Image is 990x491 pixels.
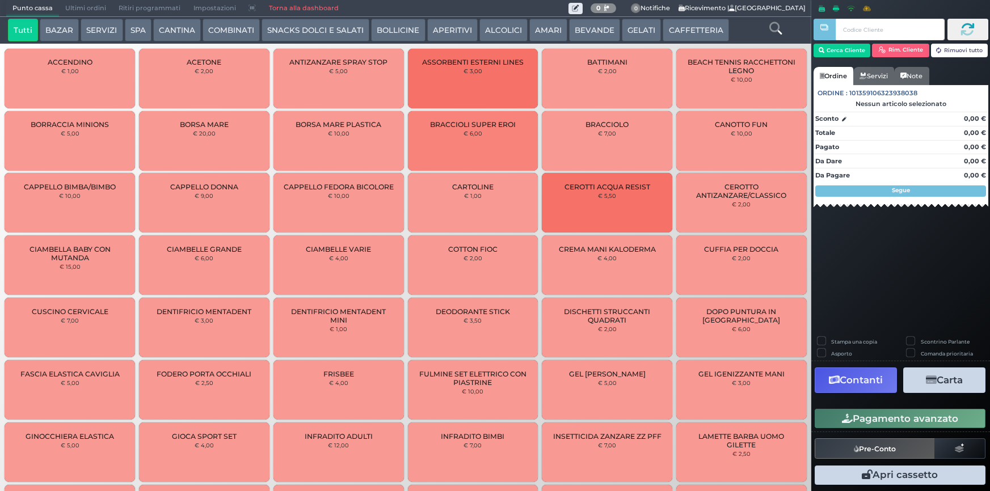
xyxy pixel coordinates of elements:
[596,4,601,12] b: 0
[815,409,985,428] button: Pagamento avanzato
[732,255,751,261] small: € 2,00
[31,120,109,129] span: BORRACCIA MINIONS
[686,58,797,75] span: BEACH TENNIS RACCHETTONI LEGNO
[329,67,348,74] small: € 5,00
[284,183,394,191] span: CAPPELLO FEDORA BICOLORE
[464,67,482,74] small: € 3,00
[48,58,92,66] span: ACCENDINO
[195,379,213,386] small: € 2,50
[283,307,394,324] span: DENTIFRICIO MENTADENT MINI
[195,255,213,261] small: € 6,00
[831,338,877,345] label: Stampa una copia
[731,76,752,83] small: € 10,00
[441,432,504,441] span: INFRADITO BIMBI
[598,325,617,332] small: € 2,00
[964,115,986,122] strong: 0,00 €
[598,67,617,74] small: € 2,00
[40,19,79,41] button: BAZAR
[328,130,349,137] small: € 10,00
[20,370,120,378] span: FASCIA ELASTICA CAVIGLIA
[187,1,242,16] span: Impostazioni
[153,19,201,41] button: CANTINA
[849,88,917,98] span: 101359106323938038
[59,1,112,16] span: Ultimi ordini
[157,307,251,316] span: DENTIFRICIO MENTADENT
[329,255,348,261] small: € 4,00
[569,19,620,41] button: BEVANDE
[81,19,123,41] button: SERVIZI
[305,432,373,441] span: INFRADITO ADULTI
[59,192,81,199] small: € 10,00
[167,245,242,253] span: CIAMBELLE GRANDE
[330,325,347,332] small: € 1,00
[172,432,237,441] span: GIOCA SPORT SET
[731,130,752,137] small: € 10,00
[195,442,214,448] small: € 4,00
[686,432,797,449] span: LAMETTE BARBA UOMO GILETTE
[112,1,187,16] span: Ritiri programmati
[448,245,498,253] span: COTTON FIOC
[872,44,929,57] button: Rim. Cliente
[262,19,369,41] button: SNACKS DOLCI E SALATI
[187,58,221,66] span: ACETONE
[262,1,344,16] a: Torna alla dashboard
[422,58,524,66] span: ASSORBENTI ESTERNI LINES
[732,201,751,208] small: € 2,00
[598,192,616,199] small: € 5,50
[964,143,986,151] strong: 0,00 €
[585,120,629,129] span: BRACCIOLO
[815,143,839,151] strong: Pagato
[203,19,260,41] button: COMBINATI
[964,171,986,179] strong: 0,00 €
[815,367,897,393] button: Contanti
[61,67,79,74] small: € 1,00
[371,19,425,41] button: BOLLICINE
[622,19,661,41] button: GELATI
[894,67,929,85] a: Note
[306,245,371,253] span: CIAMBELLE VARIE
[430,120,516,129] span: BRACCIOLI SUPER EROI
[814,100,988,108] div: Nessun articolo selezionato
[892,187,910,194] strong: Segue
[436,307,510,316] span: DEODORANTE STICK
[818,88,848,98] span: Ordine :
[921,338,970,345] label: Scontrino Parlante
[157,370,251,378] span: FODERO PORTA OCCHIALI
[815,114,839,124] strong: Sconto
[32,307,108,316] span: CUSCINO CERVICALE
[598,379,617,386] small: € 5,00
[853,67,894,85] a: Servizi
[698,370,785,378] span: GEL IGENIZZANTE MANI
[921,350,973,357] label: Comanda prioritaria
[715,120,768,129] span: CANOTTO FUN
[815,438,935,459] button: Pre-Conto
[815,465,985,485] button: Apri cassetto
[14,245,125,262] span: CIAMBELLA BABY CON MUTANDA
[732,450,751,457] small: € 2,50
[553,432,662,441] span: INSETTICIDA ZANZARE ZZ PFF
[732,325,751,332] small: € 6,00
[686,183,797,200] span: CEROTTO ANTIZANZARE/CLASSICO
[814,44,871,57] button: Cerca Cliente
[328,442,349,448] small: € 12,00
[61,379,79,386] small: € 5,00
[329,379,348,386] small: € 4,00
[464,255,482,261] small: € 2,00
[686,307,797,324] span: DOPO PUNTURA IN [GEOGRAPHIC_DATA]
[427,19,478,41] button: APERITIVI
[564,183,650,191] span: CEROTTI ACQUA RESIST
[815,129,835,137] strong: Totale
[598,442,616,448] small: € 7,00
[60,263,81,270] small: € 15,00
[663,19,728,41] button: CAFFETTERIA
[587,58,627,66] span: BATTIMANI
[964,157,986,165] strong: 0,00 €
[479,19,528,41] button: ALCOLICI
[452,183,494,191] span: CARTOLINE
[559,245,656,253] span: CREMA MANI KALODERMA
[569,370,646,378] span: GEL [PERSON_NAME]
[6,1,59,16] span: Punto cassa
[815,171,850,179] strong: Da Pagare
[193,130,216,137] small: € 20,00
[195,317,213,324] small: € 3,00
